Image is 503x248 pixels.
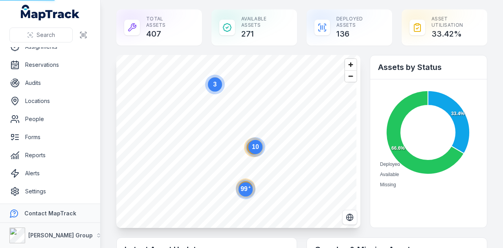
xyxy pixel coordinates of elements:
[6,111,94,127] a: People
[342,210,357,225] button: Switch to Satellite View
[380,182,396,187] span: Missing
[6,93,94,109] a: Locations
[378,62,479,73] h2: Assets by Status
[6,129,94,145] a: Forms
[6,75,94,91] a: Audits
[380,162,400,167] span: Deployed
[37,31,55,39] span: Search
[28,232,93,239] strong: [PERSON_NAME] Group
[380,172,399,177] span: Available
[345,70,356,82] button: Zoom out
[248,185,251,189] tspan: +
[345,59,356,70] button: Zoom in
[21,5,80,20] a: MapTrack
[252,143,259,150] text: 10
[116,55,356,228] canvas: Map
[240,185,251,192] text: 99
[6,165,94,181] a: Alerts
[6,184,94,199] a: Settings
[213,81,217,88] text: 3
[9,28,73,42] button: Search
[6,57,94,73] a: Reservations
[6,147,94,163] a: Reports
[24,210,76,217] strong: Contact MapTrack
